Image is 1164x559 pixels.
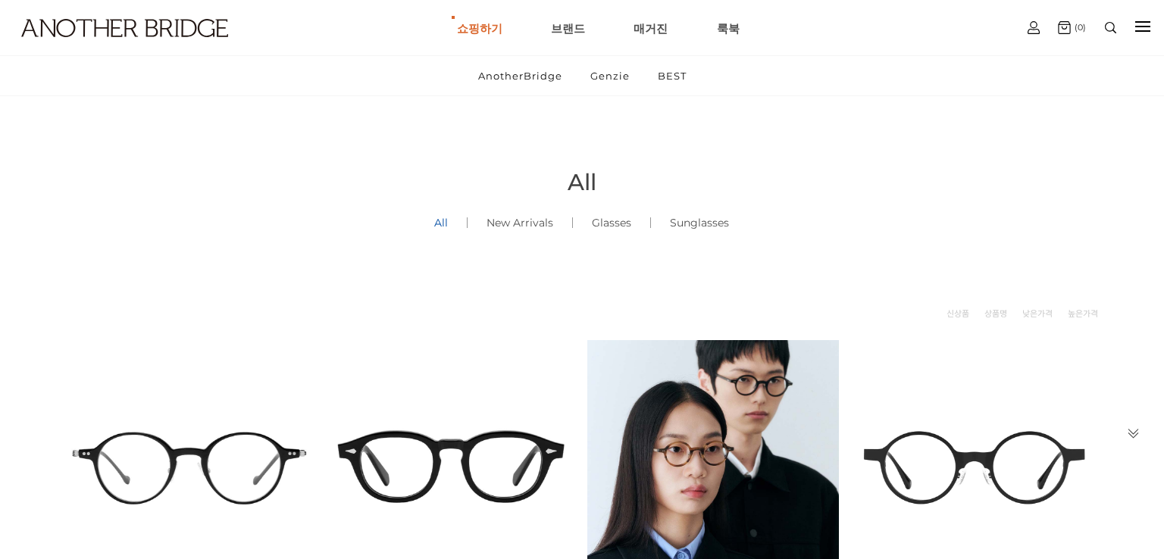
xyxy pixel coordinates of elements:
a: 브랜드 [551,1,585,55]
a: Genzie [577,56,643,95]
a: Glasses [573,197,650,248]
img: logo [21,19,228,37]
a: New Arrivals [468,197,572,248]
a: BEST [645,56,699,95]
img: cart [1058,21,1071,34]
span: (0) [1071,22,1086,33]
span: All [568,168,596,196]
a: 신상품 [947,306,969,321]
a: logo [8,19,182,74]
a: 룩북 [717,1,740,55]
a: 매거진 [634,1,668,55]
a: 쇼핑하기 [457,1,502,55]
a: 높은가격 [1068,306,1098,321]
a: All [415,197,467,248]
img: cart [1028,21,1040,34]
a: 상품명 [984,306,1007,321]
a: Sunglasses [651,197,748,248]
a: AnotherBridge [465,56,575,95]
a: 낮은가격 [1022,306,1053,321]
a: (0) [1058,21,1086,34]
img: search [1105,22,1116,33]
